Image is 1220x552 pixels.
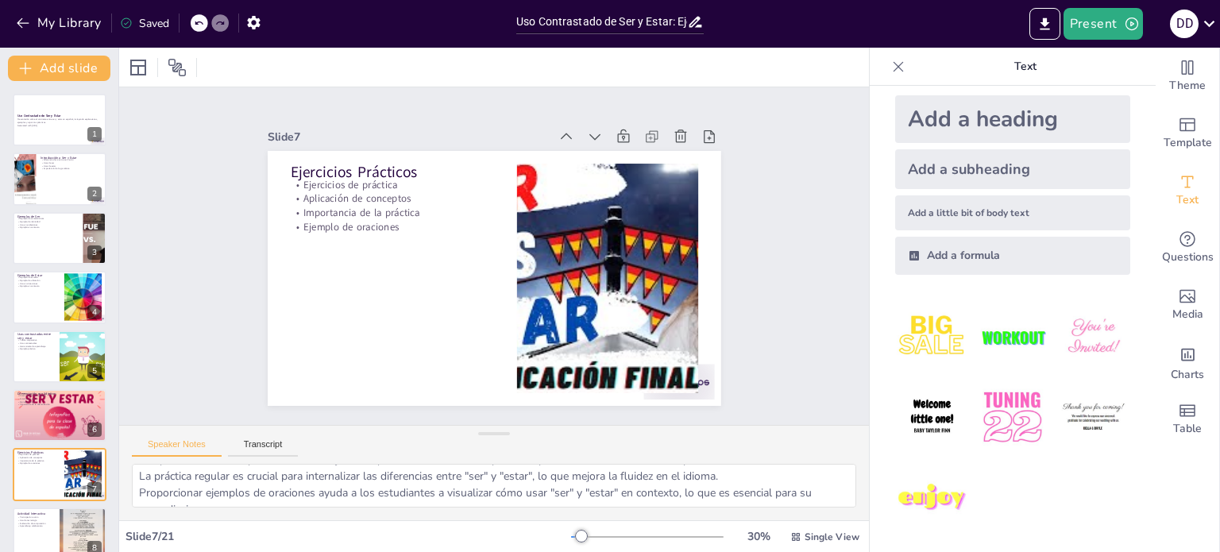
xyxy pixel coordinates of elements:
[17,516,55,519] p: Participación activa
[895,380,969,454] img: 4.jpeg
[17,124,102,127] p: Generated with [URL]
[1056,300,1130,374] img: 3.jpeg
[87,187,102,201] div: 2
[17,214,79,219] p: Ejemplos de Ser
[17,403,102,407] p: Importancia de la diferenciación
[1029,8,1060,40] button: Export to PowerPoint
[290,191,494,206] p: Aplicación de conceptos
[120,16,169,31] div: Saved
[290,177,494,191] p: Ejercicios de práctica
[41,164,102,168] p: Usos de estar
[1056,380,1130,454] img: 6.jpeg
[17,525,55,528] p: Aprendizaje colaborativo
[1171,366,1204,384] span: Charts
[125,55,151,80] div: Layout
[17,460,60,463] p: Importancia de la práctica
[168,58,187,77] span: Position
[1172,306,1203,323] span: Media
[87,482,102,496] div: 7
[895,237,1130,275] div: Add a formula
[228,439,299,457] button: Transcript
[17,282,60,285] p: Uso en situaciones
[17,454,60,457] p: Ejercicios de práctica
[1173,420,1202,438] span: Table
[13,389,106,442] div: https://cdn.sendsteps.com/images/logo/sendsteps_logo_white.pnghttps://cdn.sendsteps.com/images/lo...
[8,56,110,81] button: Add slide
[17,511,55,515] p: Actividad Interactiva
[12,10,108,36] button: My Library
[87,305,102,319] div: 4
[1176,191,1199,209] span: Text
[13,330,106,383] div: https://cdn.sendsteps.com/images/logo/sendsteps_logo_white.pnghttps://cdn.sendsteps.com/images/lo...
[87,127,102,141] div: 1
[87,364,102,378] div: 5
[13,212,106,264] div: https://cdn.sendsteps.com/images/logo/sendsteps_logo_white.pnghttps://cdn.sendsteps.com/images/lo...
[1156,276,1219,334] div: Add images, graphics, shapes or video
[13,271,106,323] div: https://cdn.sendsteps.com/images/logo/sendsteps_logo_white.pnghttps://cdn.sendsteps.com/images/lo...
[911,48,1140,86] p: Text
[17,280,60,283] p: Ejemplo de ubicación
[1156,105,1219,162] div: Add ready made slides
[1064,8,1143,40] button: Present
[13,152,106,205] div: https://cdn.sendsteps.com/images/logo/sendsteps_logo_white.pnghttps://cdn.sendsteps.com/images/lo...
[17,285,60,288] p: Ejemplo en contexto
[17,114,60,118] strong: Uso Contrastado de Ser y Estar
[895,461,969,535] img: 7.jpeg
[17,522,55,525] p: Evaluación de comprensión
[17,118,102,124] p: Presentación sobre el contraste entre ser y estar en español, incluyendo explicaciones, ejemplos ...
[41,155,102,160] p: Introducción a Ser y Estar
[17,332,55,341] p: Usos contrastados entre ser y estar
[13,94,106,146] div: https://cdn.sendsteps.com/images/logo/sendsteps_logo_white.pnghttps://cdn.sendsteps.com/images/lo...
[1162,249,1214,266] span: Questions
[17,226,79,230] p: Ejemplo en contexto
[41,161,102,164] p: Usos de ser
[1156,334,1219,391] div: Add charts and graphs
[1169,77,1206,95] span: Theme
[17,223,79,226] p: Uso en profesiones
[1156,391,1219,448] div: Add a table
[17,338,55,342] p: Tabla comparativa
[975,380,1049,454] img: 5.jpeg
[17,395,102,398] p: Características permanentes
[132,439,222,457] button: Speaker Notes
[41,158,102,161] p: Diferencia clave entre ser y estar
[17,273,60,278] p: Ejemplos de Estar
[739,529,778,544] div: 30 %
[290,206,494,220] p: Importancia de la práctica
[17,457,60,460] p: Aplicación de conceptos
[17,218,79,221] p: Ejemplo de características
[805,531,859,543] span: Single View
[1156,219,1219,276] div: Get real-time input from your audience
[17,400,102,403] p: Ejemplos claros
[895,149,1130,189] div: Add a subheading
[895,300,969,374] img: 1.jpeg
[895,95,1130,143] div: Add a heading
[17,397,102,400] p: Estados temporales
[290,220,494,234] p: Ejemplo de oraciones
[975,300,1049,374] img: 2.jpeg
[17,342,55,345] p: Usos contextuales
[41,167,102,170] p: Importancia de la gramática
[895,195,1130,230] div: Add a little bit of body text
[17,519,55,522] p: Uso de tecnología
[17,220,79,223] p: Ejemplo de identidad
[17,450,60,455] p: Ejercicios Prácticos
[516,10,687,33] input: Insert title
[17,345,55,348] p: Herramienta de aprendizaje
[17,392,102,396] p: Diferenciación con Adjetivos
[1170,10,1199,38] div: D D
[13,448,106,500] div: 7
[1170,8,1199,40] button: D D
[17,347,55,350] p: Ejemplo práctico
[1156,48,1219,105] div: Change the overall theme
[17,276,60,280] p: Ejemplo de estados
[1156,162,1219,219] div: Add text boxes
[87,245,102,260] div: 3
[132,464,856,508] textarea: Realizar ejercicios prácticos es fundamental para reforzar el aprendizaje. [PERSON_NAME] a los es...
[87,423,102,437] div: 6
[290,161,494,183] p: Ejercicios Prácticos
[17,462,60,465] p: Ejemplo de oraciones
[268,129,550,145] div: Slide 7
[125,529,571,544] div: Slide 7 / 21
[1164,134,1212,152] span: Template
